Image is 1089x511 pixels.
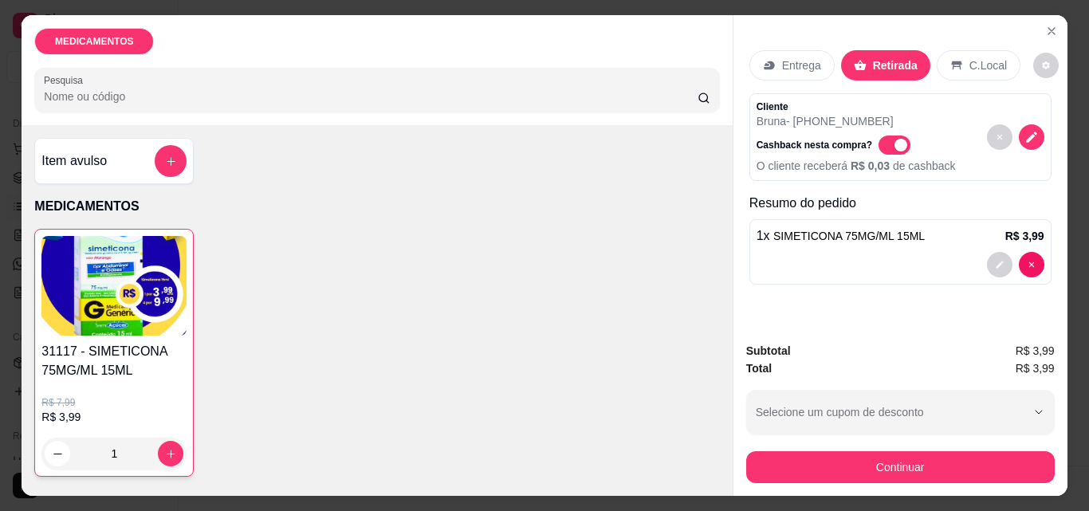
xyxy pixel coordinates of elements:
[1019,252,1044,277] button: decrease-product-quantity
[1005,228,1044,244] p: R$ 3,99
[746,451,1055,483] button: Continuar
[873,57,918,73] p: Retirada
[746,344,791,357] strong: Subtotal
[1016,360,1055,377] span: R$ 3,99
[45,441,70,466] button: decrease-product-quantity
[851,159,893,172] span: R$ 0,03
[41,396,187,409] p: R$ 7,99
[757,226,925,246] p: 1 x
[158,441,183,466] button: increase-product-quantity
[41,151,107,171] h4: Item avulso
[782,57,821,73] p: Entrega
[44,73,88,87] label: Pesquisa
[757,139,872,151] p: Cashback nesta compra?
[757,100,956,113] p: Cliente
[1039,18,1064,44] button: Close
[746,362,772,375] strong: Total
[1033,53,1059,78] button: decrease-product-quantity
[757,113,956,129] p: Bruna - [PHONE_NUMBER]
[773,230,925,242] span: SIMETICONA 75MG/ML 15ML
[44,88,698,104] input: Pesquisa
[1016,342,1055,360] span: R$ 3,99
[41,342,187,380] h4: 31117 - SIMETICONA 75MG/ML 15ML
[987,124,1012,150] button: decrease-product-quantity
[969,57,1007,73] p: C.Local
[746,390,1055,434] button: Selecione um cupom de desconto
[879,136,917,155] label: Automatic updates
[55,35,133,48] p: MEDICAMENTOS
[41,409,187,425] p: R$ 3,99
[749,194,1052,213] p: Resumo do pedido
[1019,124,1044,150] button: decrease-product-quantity
[41,236,187,336] img: product-image
[34,197,719,216] p: MEDICAMENTOS
[155,145,187,177] button: add-separate-item
[757,158,956,174] p: O cliente receberá de cashback
[987,252,1012,277] button: decrease-product-quantity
